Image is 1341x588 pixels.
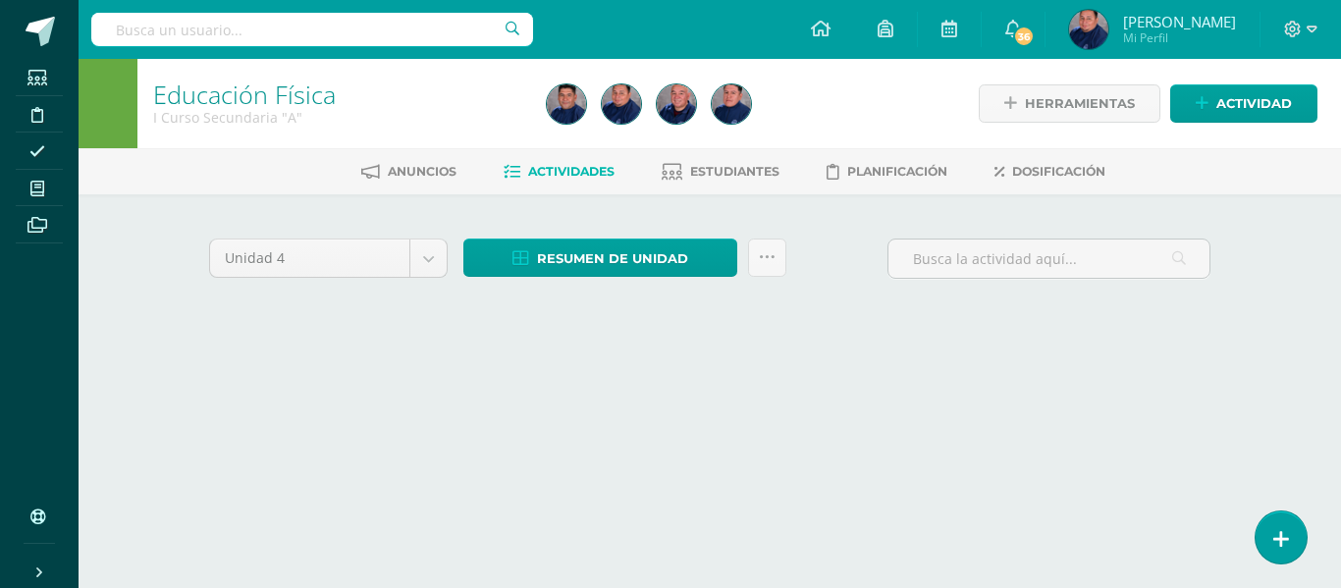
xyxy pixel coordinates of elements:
[528,164,615,179] span: Actividades
[657,84,696,124] img: 5300cef466ecbb4fd513dec8d12c4b23.png
[827,156,947,187] a: Planificación
[602,84,641,124] img: ce600a27a9bd3a5bb764cf9e59a5973c.png
[888,240,1209,278] input: Busca la actividad aquí...
[153,78,336,111] a: Educación Física
[1123,29,1236,46] span: Mi Perfil
[662,156,779,187] a: Estudiantes
[994,156,1105,187] a: Dosificación
[225,240,395,277] span: Unidad 4
[1069,10,1108,49] img: ce600a27a9bd3a5bb764cf9e59a5973c.png
[1216,85,1292,122] span: Actividad
[847,164,947,179] span: Planificación
[979,84,1160,123] a: Herramientas
[388,164,456,179] span: Anuncios
[1025,85,1135,122] span: Herramientas
[463,239,737,277] a: Resumen de unidad
[91,13,533,46] input: Busca un usuario...
[1123,12,1236,31] span: [PERSON_NAME]
[210,240,447,277] a: Unidad 4
[547,84,586,124] img: 525c8a1cebf53947ed4c1d328e227f29.png
[361,156,456,187] a: Anuncios
[712,84,751,124] img: 37cea8b1c8c5f1914d6d055b3bfd190f.png
[690,164,779,179] span: Estudiantes
[1170,84,1317,123] a: Actividad
[1012,164,1105,179] span: Dosificación
[504,156,615,187] a: Actividades
[1013,26,1035,47] span: 36
[537,241,688,277] span: Resumen de unidad
[153,108,523,127] div: I Curso Secundaria 'A'
[153,80,523,108] h1: Educación Física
